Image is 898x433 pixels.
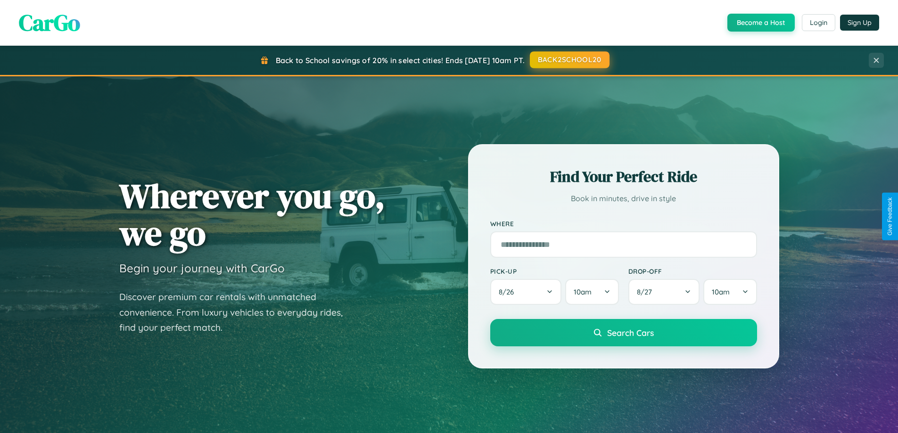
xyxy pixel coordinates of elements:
label: Where [490,220,757,228]
span: 10am [712,287,730,296]
span: Back to School savings of 20% in select cities! Ends [DATE] 10am PT. [276,56,525,65]
span: 10am [574,287,592,296]
button: 10am [703,279,757,305]
button: 8/26 [490,279,562,305]
span: Search Cars [607,327,654,338]
label: Drop-off [628,267,757,275]
p: Discover premium car rentals with unmatched convenience. From luxury vehicles to everyday rides, ... [119,289,355,335]
div: Give Feedback [887,197,893,236]
h2: Find Your Perfect Ride [490,166,757,187]
h3: Begin your journey with CarGo [119,261,285,275]
p: Book in minutes, drive in style [490,192,757,205]
span: CarGo [19,7,80,38]
label: Pick-up [490,267,619,275]
button: BACK2SCHOOL20 [530,51,610,68]
button: Search Cars [490,319,757,346]
button: 10am [565,279,618,305]
button: Login [802,14,835,31]
button: 8/27 [628,279,700,305]
button: Become a Host [727,14,795,32]
h1: Wherever you go, we go [119,177,385,252]
span: 8 / 27 [637,287,657,296]
button: Sign Up [840,15,879,31]
span: 8 / 26 [499,287,519,296]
